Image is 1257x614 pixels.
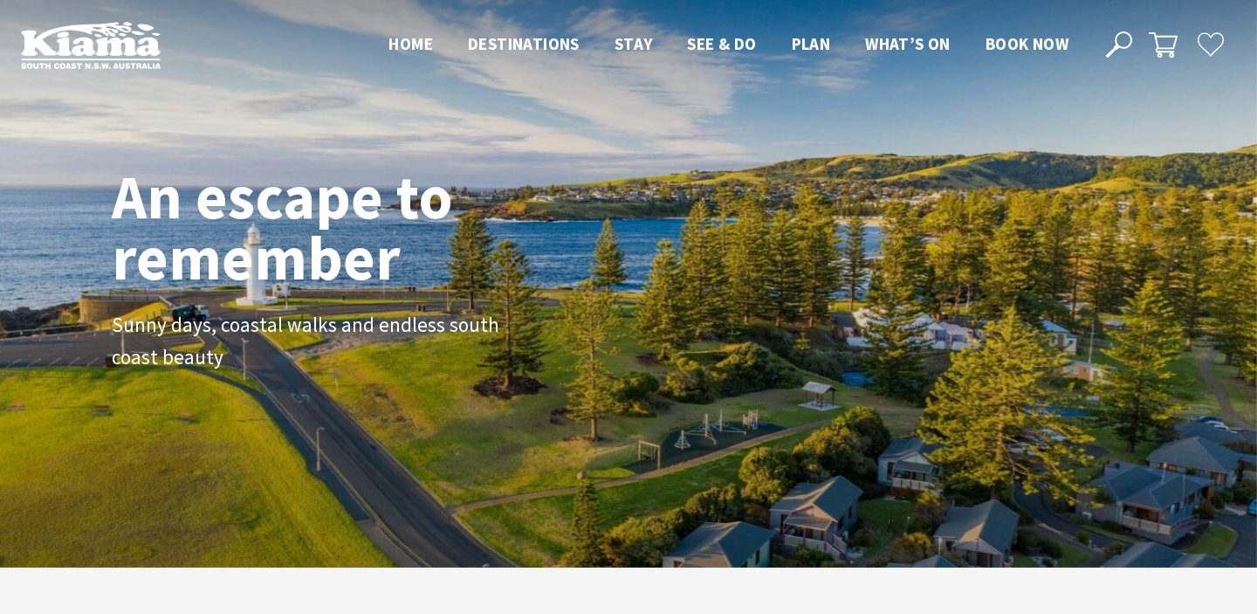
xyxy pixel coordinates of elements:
[615,33,653,54] span: Stay
[792,33,831,54] span: Plan
[21,21,161,69] img: Kiama Logo
[986,33,1068,54] span: Book now
[112,309,505,374] p: Sunny days, coastal walks and endless south coast beauty
[388,33,433,54] span: Home
[687,33,756,54] span: See & Do
[371,31,1086,59] nav: Main Menu
[865,33,951,54] span: What’s On
[468,33,580,54] span: Destinations
[112,166,592,288] h1: An escape to remember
